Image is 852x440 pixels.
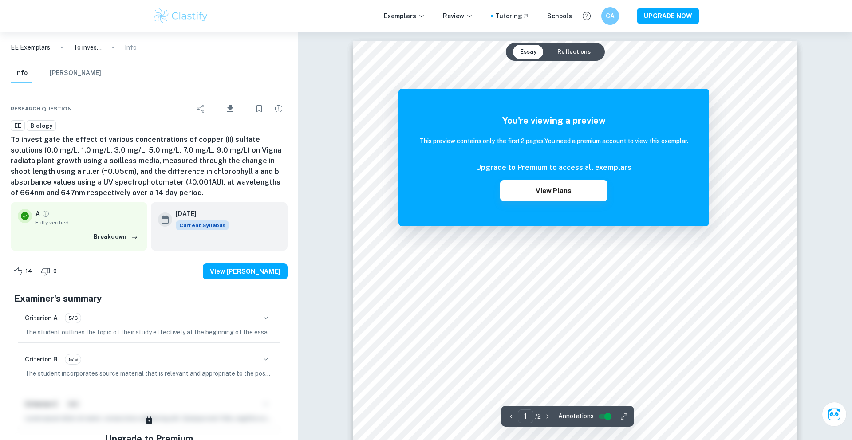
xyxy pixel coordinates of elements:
a: Biology [27,120,56,131]
h6: Criterion A [25,313,58,323]
h5: You're viewing a preview [419,114,688,127]
div: Report issue [270,100,288,118]
div: Like [11,264,37,279]
p: Info [125,43,137,52]
h6: [DATE] [176,209,222,219]
button: View Plans [500,180,607,201]
span: 5/6 [65,314,81,322]
span: Annotations [558,412,594,421]
p: / 2 [535,412,541,421]
div: Dislike [39,264,62,279]
a: Tutoring [495,11,529,21]
span: 14 [20,267,37,276]
span: Fully verified [35,219,140,227]
a: Schools [547,11,572,21]
a: Grade fully verified [42,210,50,218]
a: EE [11,120,25,131]
h6: To investigate the effect of various concentrations of copper (II) sulfate solutions (0.0 mg/L, 1... [11,134,288,198]
p: To investigate the effect of various concentrations of copper (II) sulfate solutions (0.0 mg/L, 1... [73,43,102,52]
button: Breakdown [91,230,140,244]
span: Research question [11,105,72,113]
p: Review [443,11,473,21]
div: This exemplar is based on the current syllabus. Feel free to refer to it for inspiration/ideas wh... [176,220,229,230]
button: CA [601,7,619,25]
a: EE Exemplars [11,43,50,52]
div: Bookmark [250,100,268,118]
h6: CA [605,11,615,21]
span: Biology [27,122,55,130]
p: The student outlines the topic of their study effectively at the beginning of the essay, clearly ... [25,327,273,337]
span: 5/6 [65,355,81,363]
img: Clastify logo [153,7,209,25]
span: Current Syllabus [176,220,229,230]
h6: This preview contains only the first 2 pages. You need a premium account to view this exemplar. [419,136,688,146]
p: Exemplars [384,11,425,21]
button: Reflections [550,45,598,59]
h6: Upgrade to Premium to access all exemplars [476,162,631,173]
h6: Criterion B [25,354,58,364]
button: Essay [513,45,544,59]
button: Info [11,63,32,83]
h5: Examiner's summary [14,292,284,305]
p: The student incorporates source material that is relevant and appropriate to the posed research q... [25,369,273,378]
span: 0 [48,267,62,276]
button: UPGRADE NOW [637,8,699,24]
button: Help and Feedback [579,8,594,24]
button: View [PERSON_NAME] [203,263,288,279]
button: Ask Clai [822,402,847,427]
div: Download [212,97,248,120]
button: [PERSON_NAME] [50,63,101,83]
p: A [35,209,40,219]
div: Share [192,100,210,118]
span: EE [11,122,24,130]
